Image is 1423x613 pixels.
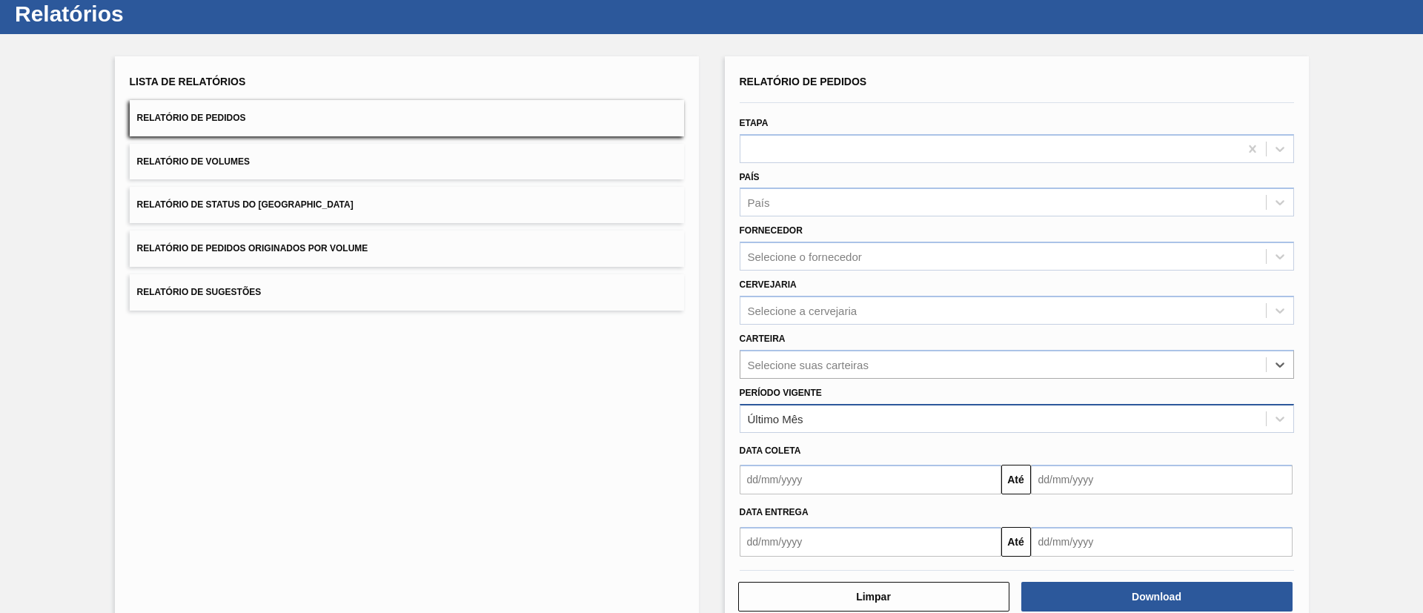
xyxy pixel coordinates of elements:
[137,113,246,123] span: Relatório de Pedidos
[137,199,354,210] span: Relatório de Status do [GEOGRAPHIC_DATA]
[740,507,809,517] span: Data entrega
[740,225,803,236] label: Fornecedor
[740,465,1001,494] input: dd/mm/yyyy
[130,187,684,223] button: Relatório de Status do [GEOGRAPHIC_DATA]
[740,279,797,290] label: Cervejaria
[740,445,801,456] span: Data coleta
[748,358,869,371] div: Selecione suas carteiras
[15,5,278,22] h1: Relatórios
[738,582,1009,612] button: Limpar
[748,196,770,209] div: País
[1001,527,1031,557] button: Até
[137,243,368,254] span: Relatório de Pedidos Originados por Volume
[748,251,862,263] div: Selecione o fornecedor
[130,76,246,87] span: Lista de Relatórios
[1031,527,1293,557] input: dd/mm/yyyy
[130,231,684,267] button: Relatório de Pedidos Originados por Volume
[740,76,867,87] span: Relatório de Pedidos
[137,287,262,297] span: Relatório de Sugestões
[740,527,1001,557] input: dd/mm/yyyy
[130,274,684,311] button: Relatório de Sugestões
[130,100,684,136] button: Relatório de Pedidos
[740,388,822,398] label: Período Vigente
[137,156,250,167] span: Relatório de Volumes
[740,118,769,128] label: Etapa
[740,334,786,344] label: Carteira
[748,304,858,317] div: Selecione a cervejaria
[1021,582,1293,612] button: Download
[748,412,803,425] div: Último Mês
[1001,465,1031,494] button: Até
[130,144,684,180] button: Relatório de Volumes
[740,172,760,182] label: País
[1031,465,1293,494] input: dd/mm/yyyy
